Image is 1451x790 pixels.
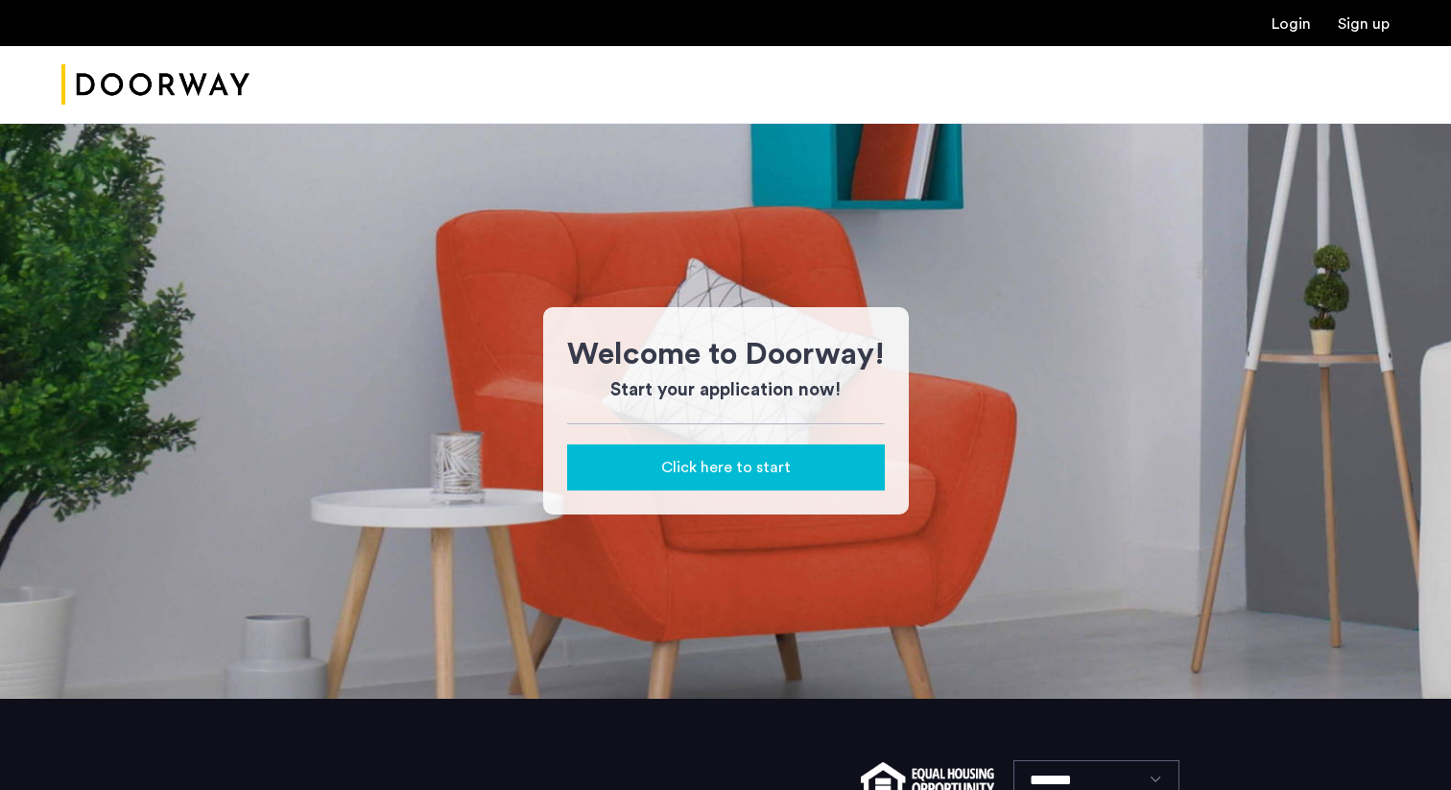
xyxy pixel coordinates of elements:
[1338,16,1390,32] a: Registration
[567,331,885,377] h1: Welcome to Doorway!
[567,377,885,404] h3: Start your application now!
[61,49,250,121] img: logo
[567,444,885,491] button: button
[661,456,791,479] span: Click here to start
[1272,16,1311,32] a: Login
[61,49,250,121] a: Cazamio Logo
